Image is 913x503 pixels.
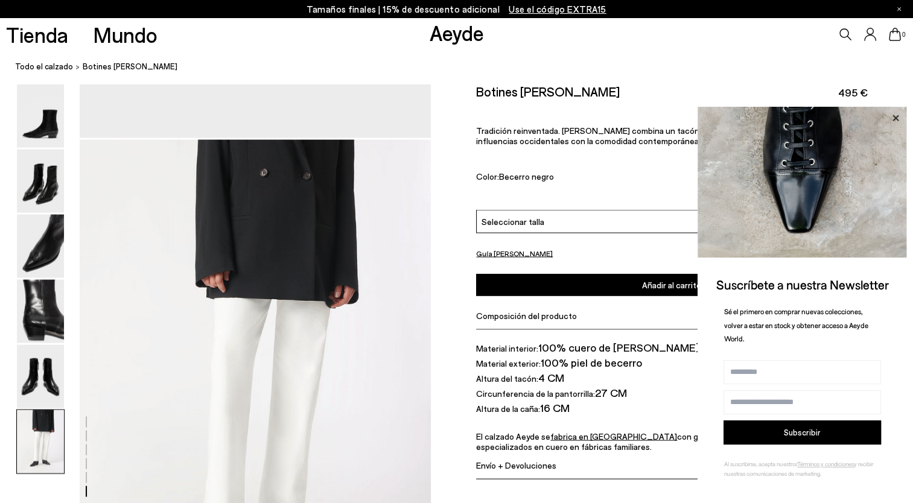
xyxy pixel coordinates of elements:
span: Material exterior: [476,358,541,369]
span: Composición del producto [476,311,577,321]
img: Botines Hester - Imagen 1 [17,84,64,148]
span: Sé el primero en comprar nuevas colecciones, volver a estar en stock y obtener acceso a Aeyde World. [724,307,868,343]
a: Mundo [94,24,157,45]
font: 100% cuero de [PERSON_NAME] [476,341,699,354]
span: Material interior: [476,343,538,353]
p: El calzado Aeyde se con generaciones de conocimientos especializados en cuero en fábricas familia... [476,431,867,452]
img: Botines Hester - Imagen 2 [17,150,64,213]
span: 0 [901,31,907,38]
button: Guía [PERSON_NAME] [476,246,553,261]
span: Al suscribirse, acepta nuestros [724,460,797,467]
a: Aeyde [429,20,483,45]
font: 16 CM [476,401,570,414]
span: Vaya a /collections/ss25-final-sizes [509,4,606,14]
a: 0 [889,28,901,41]
img: Botines Hester - Image 3 [17,215,64,278]
span: Altura de la caña: [476,403,540,414]
a: Todo el calzado [15,60,73,73]
p: Tradición reinventada. [PERSON_NAME] combina un tacón bajo y detalles en capas para fusionar infl... [476,125,867,146]
button: Subscribir [724,420,881,444]
span: Altura del tacón: [476,373,538,384]
a: Tienda [6,24,68,45]
nav: pan rallado [15,51,913,84]
span: 495 € [838,85,867,100]
font: Color: [476,171,554,182]
button: Añadir al carrito [476,274,867,296]
span: Botines [PERSON_NAME] [83,60,177,73]
span: Suscríbete a nuestra Newsletter [716,277,889,292]
span: Becerro negro [499,171,554,182]
span: Seleccionar talla [482,215,544,228]
font: 27 CM [476,386,627,399]
img: Botines Hester - Imagen 5 [17,345,64,408]
img: Botines Hester - Imagen 6 [17,410,64,473]
a: Términos y condiciones [797,460,854,467]
font: 4 CM [476,371,564,384]
p: Tamaños finales | 15% de descuento adicional [307,2,606,17]
span: Circunferencia de la pantorrilla: [476,388,595,399]
span: Envío + Devoluciones [476,460,556,470]
font: 100% piel de becerro [476,356,642,369]
img: Botines Hester - Image 4 [17,280,64,343]
span: Añadir al carrito [642,280,701,290]
h2: Botines [PERSON_NAME] [476,84,620,99]
img: ca3f721fb6ff708a270709c41d776025.jpg [698,107,907,258]
a: fabrica en [GEOGRAPHIC_DATA] [550,431,677,441]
